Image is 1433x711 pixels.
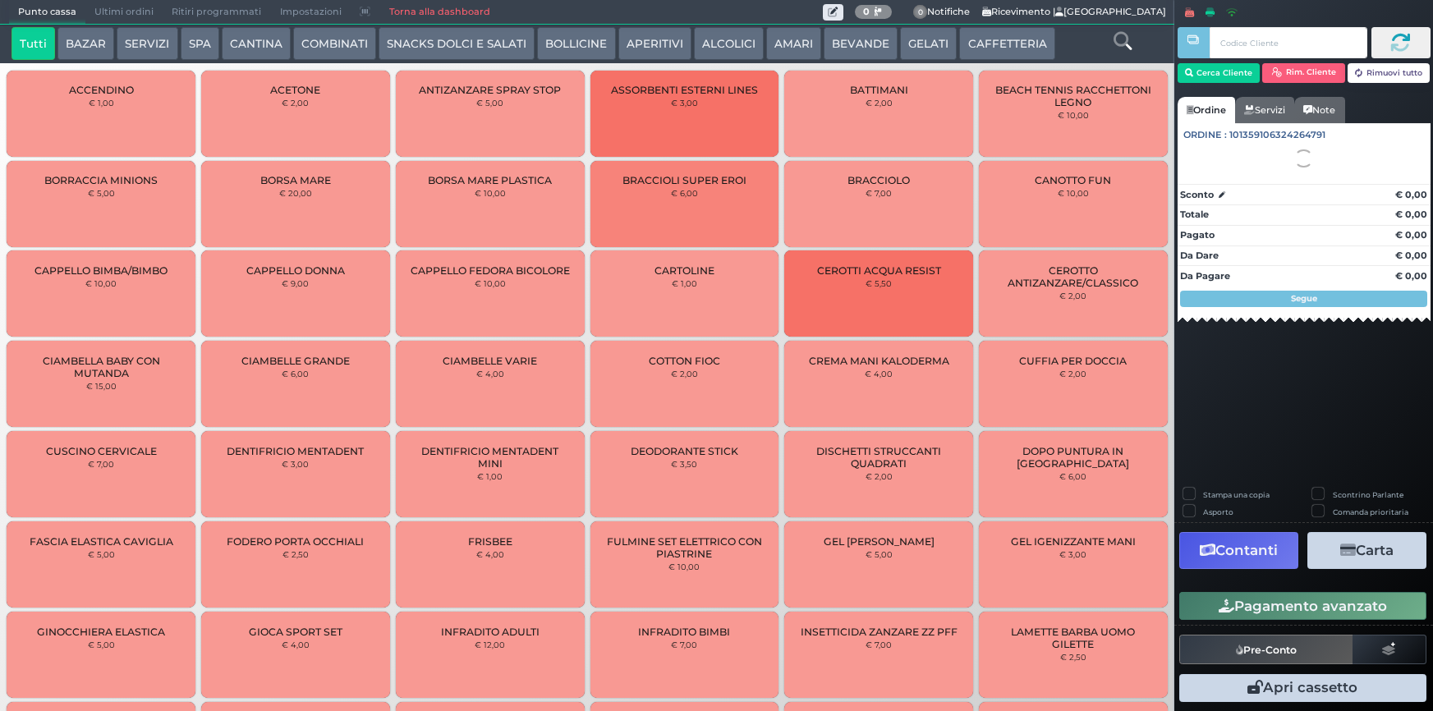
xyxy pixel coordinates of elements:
[1059,549,1086,559] small: € 3,00
[181,27,219,60] button: SPA
[282,549,309,559] small: € 2,50
[993,626,1154,650] span: LAMETTE BARBA UOMO GILETTE
[246,264,345,277] span: CAPPELLO DONNA
[618,27,691,60] button: APERITIVI
[1235,97,1294,123] a: Servizi
[379,1,498,24] a: Torna alla dashboard
[824,535,935,548] span: GEL [PERSON_NAME]
[1019,355,1127,367] span: CUFFIA PER DOCCIA
[1395,189,1427,200] strong: € 0,00
[282,459,309,469] small: € 3,00
[847,174,910,186] span: BRACCIOLO
[801,626,958,638] span: INSETTICIDA ZANZARE ZZ PFF
[477,471,503,481] small: € 1,00
[443,355,537,367] span: CIAMBELLE VARIE
[1203,507,1233,517] label: Asporto
[1179,592,1426,620] button: Pagamento avanzato
[241,355,350,367] span: CIAMBELLE GRANDE
[913,5,928,20] span: 0
[30,535,173,548] span: FASCIA ELASTICA CAVIGLIA
[866,549,893,559] small: € 5,00
[88,459,114,469] small: € 7,00
[282,640,310,649] small: € 4,00
[993,84,1154,108] span: BEACH TENNIS RACCHETTONI LEGNO
[866,640,892,649] small: € 7,00
[993,264,1154,289] span: CEROTTO ANTIZANZARE/CLASSICO
[34,264,168,277] span: CAPPELLO BIMBA/BIMBO
[1203,489,1270,500] label: Stampa una copia
[46,445,157,457] span: CUSCINO CERVICALE
[1395,229,1427,241] strong: € 0,00
[1058,110,1089,120] small: € 10,00
[1058,188,1089,198] small: € 10,00
[654,264,714,277] span: CARTOLINE
[9,1,85,24] span: Punto cassa
[850,84,908,96] span: BATTIMANI
[88,188,115,198] small: € 5,00
[631,445,738,457] span: DEODORANTE STICK
[88,640,115,649] small: € 5,00
[1294,97,1344,123] a: Note
[282,278,309,288] small: € 9,00
[260,174,331,186] span: BORSA MARE
[824,27,898,60] button: BEVANDE
[766,27,821,60] button: AMARI
[282,369,309,378] small: € 6,00
[89,98,114,108] small: € 1,00
[476,549,504,559] small: € 4,00
[270,84,320,96] span: ACETONE
[282,98,309,108] small: € 2,00
[817,264,941,277] span: CEROTTI ACQUA RESIST
[866,188,892,198] small: € 7,00
[227,445,364,457] span: DENTIFRICIO MENTADENT
[649,355,720,367] span: COTTON FIOC
[475,640,505,649] small: € 12,00
[611,84,758,96] span: ASSORBENTI ESTERNI LINES
[85,278,117,288] small: € 10,00
[293,27,376,60] button: COMBINATI
[622,174,746,186] span: BRACCIOLI SUPER EROI
[1395,209,1427,220] strong: € 0,00
[900,27,957,60] button: GELATI
[1333,489,1403,500] label: Scontrino Parlante
[671,188,698,198] small: € 6,00
[1059,471,1086,481] small: € 6,00
[227,535,364,548] span: FODERO PORTA OCCHIALI
[44,174,158,186] span: BORRACCIA MINIONS
[379,27,535,60] button: SNACKS DOLCI E SALATI
[475,188,506,198] small: € 10,00
[441,626,540,638] span: INFRADITO ADULTI
[537,27,615,60] button: BOLLICINE
[1180,250,1219,261] strong: Da Dare
[222,27,291,60] button: CANTINA
[1179,532,1298,569] button: Contanti
[428,174,552,186] span: BORSA MARE PLASTICA
[86,381,117,391] small: € 15,00
[21,355,181,379] span: CIAMBELLA BABY CON MUTANDA
[1059,369,1086,378] small: € 2,00
[1178,63,1261,83] button: Cerca Cliente
[1291,293,1317,304] strong: Segue
[476,369,504,378] small: € 4,00
[1395,270,1427,282] strong: € 0,00
[1178,97,1235,123] a: Ordine
[1180,188,1214,202] strong: Sconto
[468,535,512,548] span: FRISBEE
[57,27,114,60] button: BAZAR
[1210,27,1366,58] input: Codice Cliente
[88,549,115,559] small: € 5,00
[410,445,571,470] span: DENTIFRICIO MENTADENT MINI
[475,278,506,288] small: € 10,00
[694,27,764,60] button: ALCOLICI
[959,27,1054,60] button: CAFFETTERIA
[798,445,959,470] span: DISCHETTI STRUCCANTI QUADRATI
[671,98,698,108] small: € 3,00
[1060,652,1086,662] small: € 2,50
[993,445,1154,470] span: DOPO PUNTURA IN [GEOGRAPHIC_DATA]
[672,278,697,288] small: € 1,00
[271,1,351,24] span: Impostazioni
[85,1,163,24] span: Ultimi ordini
[411,264,570,277] span: CAPPELLO FEDORA BICOLORE
[809,355,949,367] span: CREMA MANI KALODERMA
[279,188,312,198] small: € 20,00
